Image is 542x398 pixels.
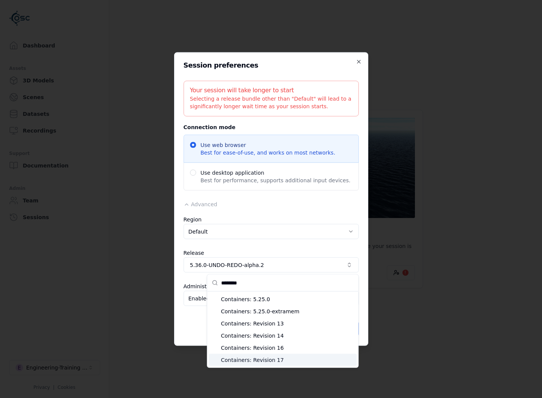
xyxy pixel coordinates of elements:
span: Containers: Revision 14 [221,332,354,340]
span: Containers: Revision 13 [221,320,354,327]
span: Containers: Revision 16 [221,344,354,352]
div: Suggestions [207,292,358,368]
span: Containers: Revision 17 [221,356,354,364]
span: Containers: 5.25.0 [221,295,354,303]
span: Containers: 5.25.0-extramem [221,308,354,315]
